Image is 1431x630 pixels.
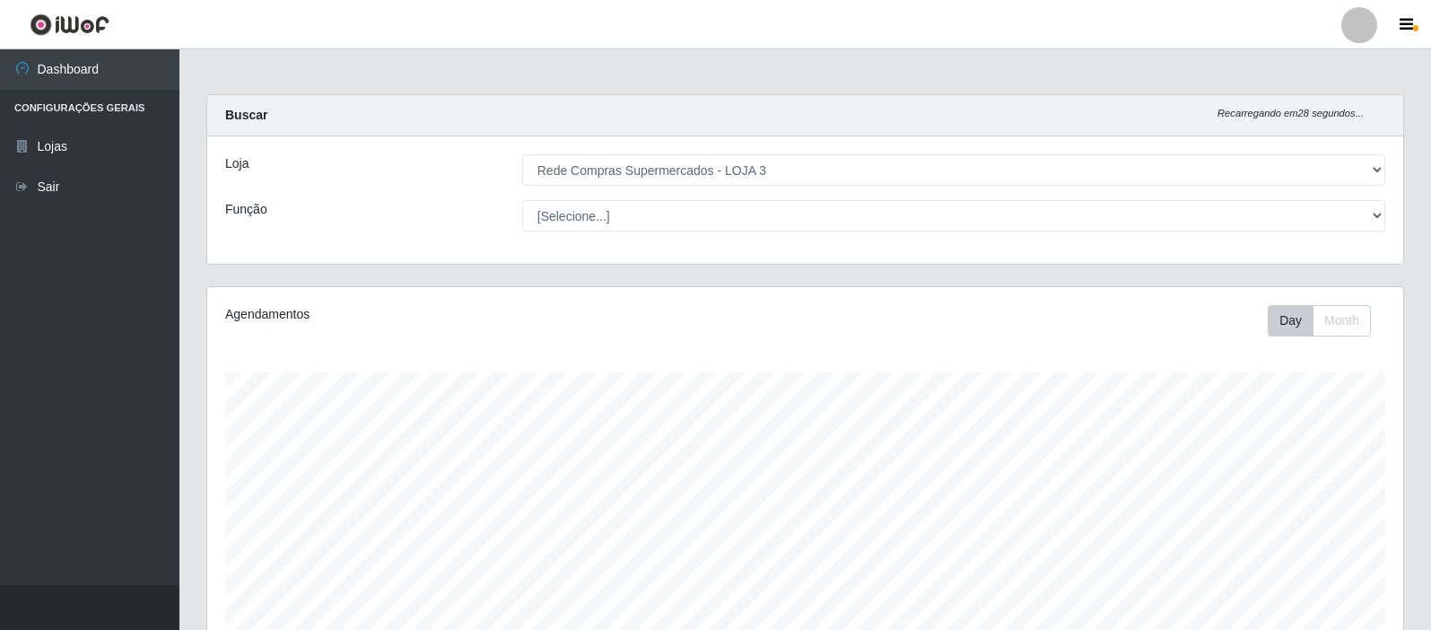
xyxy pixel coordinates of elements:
label: Função [225,200,267,219]
div: Toolbar with button groups [1268,305,1385,337]
img: CoreUI Logo [30,13,109,36]
i: Recarregando em 28 segundos... [1217,108,1364,118]
div: Agendamentos [225,305,693,324]
label: Loja [225,154,249,173]
div: First group [1268,305,1371,337]
button: Day [1268,305,1313,337]
strong: Buscar [225,108,267,122]
button: Month [1313,305,1371,337]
